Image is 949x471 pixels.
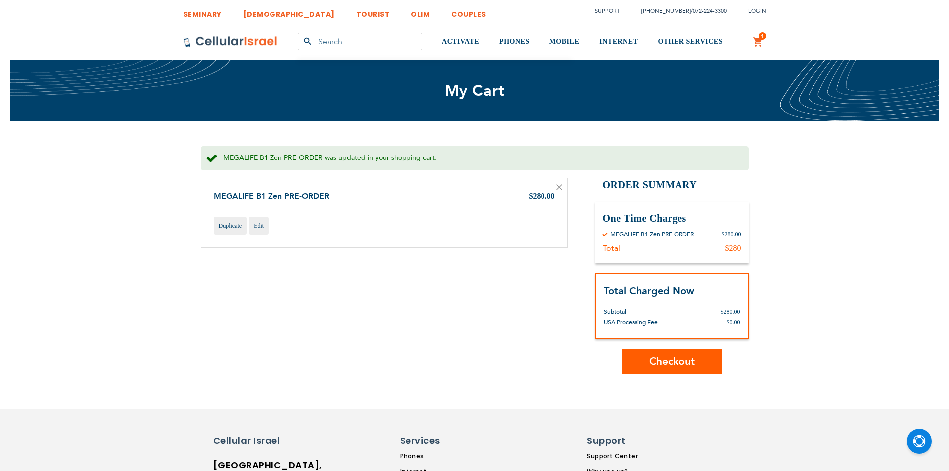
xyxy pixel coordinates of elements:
span: Edit [254,222,264,229]
a: MOBILE [549,23,580,61]
th: Subtotal [604,299,704,317]
span: $0.00 [727,319,740,326]
span: PHONES [499,38,530,45]
a: SEMINARY [183,2,222,21]
img: Cellular Israel Logo [183,36,278,48]
h6: Services [400,434,485,447]
span: 1 [761,32,764,40]
span: Checkout [649,354,695,369]
div: MEGALIFE B1 Zen PRE-ORDER was updated in your shopping cart. [201,146,749,170]
a: [DEMOGRAPHIC_DATA] [243,2,335,21]
h6: Support [587,434,646,447]
h6: Cellular Israel [213,434,298,447]
h3: One Time Charges [603,212,741,225]
div: $280 [725,243,741,253]
a: 1 [753,36,764,48]
span: $280.00 [529,192,555,200]
span: ACTIVATE [442,38,479,45]
div: Total [603,243,620,253]
span: $280.00 [721,308,740,315]
a: TOURIST [356,2,390,21]
button: Checkout [622,349,722,374]
a: Support [595,7,620,15]
div: $280.00 [722,230,741,238]
a: OTHER SERVICES [658,23,723,61]
a: OLIM [411,2,430,21]
input: Search [298,33,422,50]
h2: Order Summary [595,178,749,192]
span: My Cart [445,80,505,101]
a: Duplicate [214,217,247,235]
strong: Total Charged Now [604,284,694,298]
a: 072-224-3300 [693,7,727,15]
span: USA Processing Fee [604,318,658,326]
a: Phones [400,452,491,461]
a: INTERNET [599,23,638,61]
div: MEGALIFE B1 Zen PRE-ORDER [610,230,694,238]
a: PHONES [499,23,530,61]
a: COUPLES [451,2,486,21]
li: / [631,4,727,18]
span: INTERNET [599,38,638,45]
a: ACTIVATE [442,23,479,61]
span: Login [748,7,766,15]
span: OTHER SERVICES [658,38,723,45]
a: [PHONE_NUMBER] [641,7,691,15]
a: Support Center [587,452,652,461]
a: Edit [249,217,269,235]
span: MOBILE [549,38,580,45]
a: MEGALIFE B1 Zen PRE-ORDER [214,191,329,202]
span: Duplicate [219,222,242,229]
